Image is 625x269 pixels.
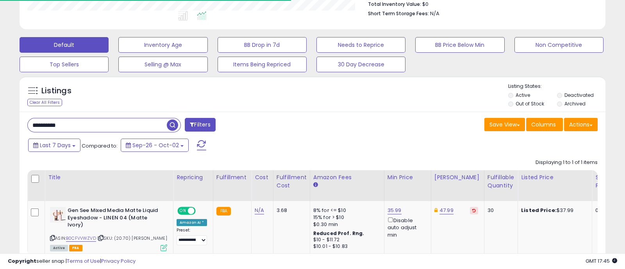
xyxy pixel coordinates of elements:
span: All listings currently available for purchase on Amazon [50,245,68,251]
div: seller snap | | [8,258,136,265]
span: Columns [531,121,556,128]
span: | SKU: (20.70) [PERSON_NAME] [97,235,167,241]
span: FBA [69,245,82,251]
div: Fulfillment Cost [277,173,307,190]
label: Out of Stock [516,100,544,107]
button: BB Drop in 7d [218,37,307,53]
button: Save View [484,118,525,131]
div: Amazon Fees [313,173,381,182]
b: Short Term Storage Fees: [368,10,429,17]
button: Default [20,37,109,53]
button: BB Price Below Min [415,37,504,53]
button: Sep-26 - Oct-02 [121,139,189,152]
button: Items Being Repriced [218,57,307,72]
div: Displaying 1 to 1 of 1 items [536,159,598,166]
div: Title [48,173,170,182]
div: Listed Price [521,173,589,182]
div: Fulfillable Quantity [487,173,514,190]
button: Columns [526,118,563,131]
a: Privacy Policy [101,257,136,265]
div: 30 [487,207,512,214]
div: Ship Price [595,173,611,190]
b: Listed Price: [521,207,557,214]
div: $0.30 min [313,221,378,228]
div: 3.68 [277,207,304,214]
div: Preset: [177,228,207,245]
a: N/A [255,207,264,214]
div: Cost [255,173,270,182]
span: 2025-10-10 17:45 GMT [586,257,617,265]
div: Repricing [177,173,210,182]
span: OFF [195,208,207,214]
button: Needs to Reprice [316,37,405,53]
button: 30 Day Decrease [316,57,405,72]
b: Gen See Mixed Media Matte Liquid Eyeshadow - LINEN 04 (Matte Ivory) [68,207,162,231]
span: Compared to: [82,142,118,150]
div: $37.99 [521,207,586,214]
button: Last 7 Days [28,139,80,152]
strong: Copyright [8,257,36,265]
span: ON [178,208,188,214]
label: Active [516,92,530,98]
div: Clear All Filters [27,99,62,106]
a: 35.99 [387,207,402,214]
div: ASIN: [50,207,167,250]
div: Disable auto adjust min [387,216,425,239]
span: Sep-26 - Oct-02 [132,141,179,149]
img: 41tJhgj-7pL._SL40_.jpg [50,207,66,223]
button: Non Competitive [514,37,604,53]
b: Reduced Prof. Rng. [313,230,364,237]
label: Deactivated [564,92,594,98]
small: Amazon Fees. [313,182,318,189]
span: Last 7 Days [40,141,71,149]
div: [PERSON_NAME] [434,173,481,182]
button: Top Sellers [20,57,109,72]
p: Listing States: [508,83,605,90]
div: Min Price [387,173,428,182]
small: FBA [216,207,231,216]
span: N/A [430,10,439,17]
button: Inventory Age [118,37,207,53]
button: Filters [185,118,215,132]
div: $10 - $11.72 [313,237,378,243]
a: B0CFVVWZVD [66,235,96,242]
h5: Listings [41,86,71,96]
a: Terms of Use [67,257,100,265]
div: Fulfillment [216,173,248,182]
div: 8% for <= $10 [313,207,378,214]
div: 15% for > $10 [313,214,378,221]
div: $10.01 - $10.83 [313,243,378,250]
div: 0.00 [595,207,608,214]
div: Amazon AI * [177,219,207,226]
label: Archived [564,100,586,107]
button: Selling @ Max [118,57,207,72]
a: 47.99 [439,207,454,214]
button: Actions [564,118,598,131]
b: Total Inventory Value: [368,1,421,7]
